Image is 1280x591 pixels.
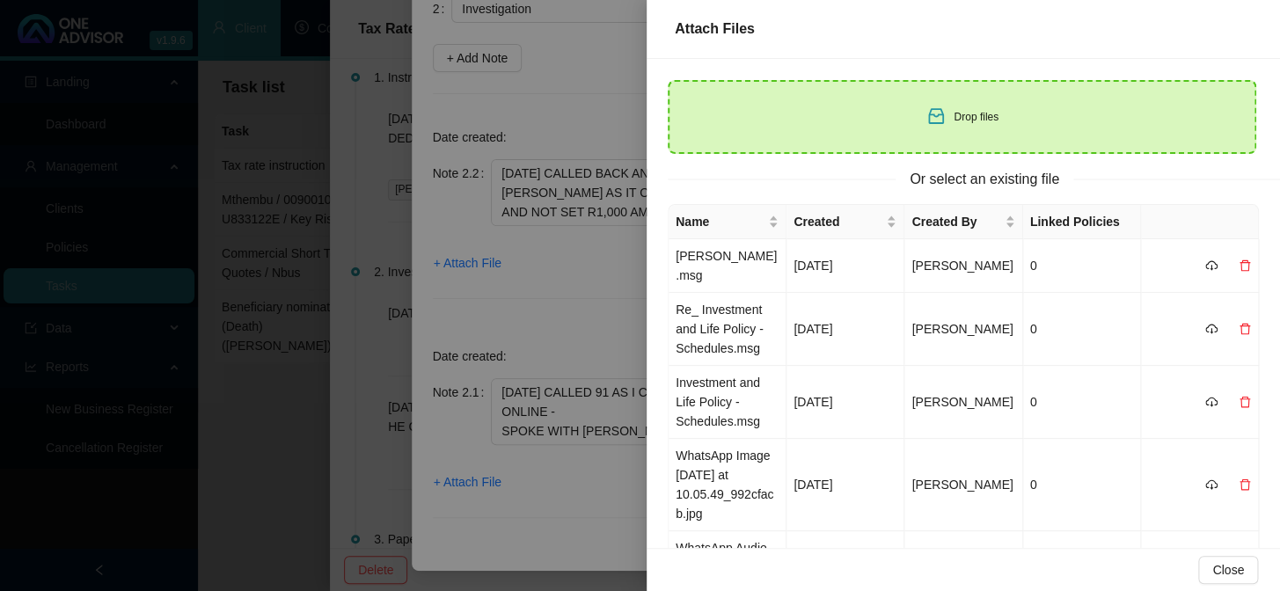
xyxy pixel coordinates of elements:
th: Created By [904,205,1022,239]
td: [DATE] [786,366,904,439]
span: Created By [911,212,1000,231]
td: 0 [1023,439,1141,531]
span: [PERSON_NAME] [911,478,1013,492]
td: Re_ Investment and Life Policy - Schedules.msg [669,293,786,366]
span: Or select an existing file [896,168,1073,190]
td: 0 [1023,293,1141,366]
span: Created [794,212,882,231]
td: 0 [1023,239,1141,293]
span: Name [676,212,764,231]
td: [PERSON_NAME].msg [669,239,786,293]
span: cloud-download [1205,396,1218,408]
span: [PERSON_NAME] [911,259,1013,273]
span: Attach Files [675,21,755,36]
span: delete [1239,396,1251,408]
td: [DATE] [786,293,904,366]
td: 0 [1023,366,1141,439]
span: cloud-download [1205,323,1218,335]
td: Investment and Life Policy - Schedules.msg [669,366,786,439]
span: [PERSON_NAME] [911,395,1013,409]
td: [DATE] [786,239,904,293]
span: cloud-download [1205,478,1218,491]
td: WhatsApp Image [DATE] at 10.05.49_992cfacb.jpg [669,439,786,531]
th: Name [669,205,786,239]
span: delete [1239,478,1251,491]
th: Linked Policies [1023,205,1141,239]
span: delete [1239,323,1251,335]
span: delete [1239,259,1251,272]
span: Close [1212,560,1244,580]
span: cloud-download [1205,259,1218,272]
span: [PERSON_NAME] [911,322,1013,336]
th: Created [786,205,904,239]
td: [DATE] [786,439,904,531]
span: Drop files [954,111,998,123]
button: Close [1198,556,1258,584]
span: inbox [925,106,947,127]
